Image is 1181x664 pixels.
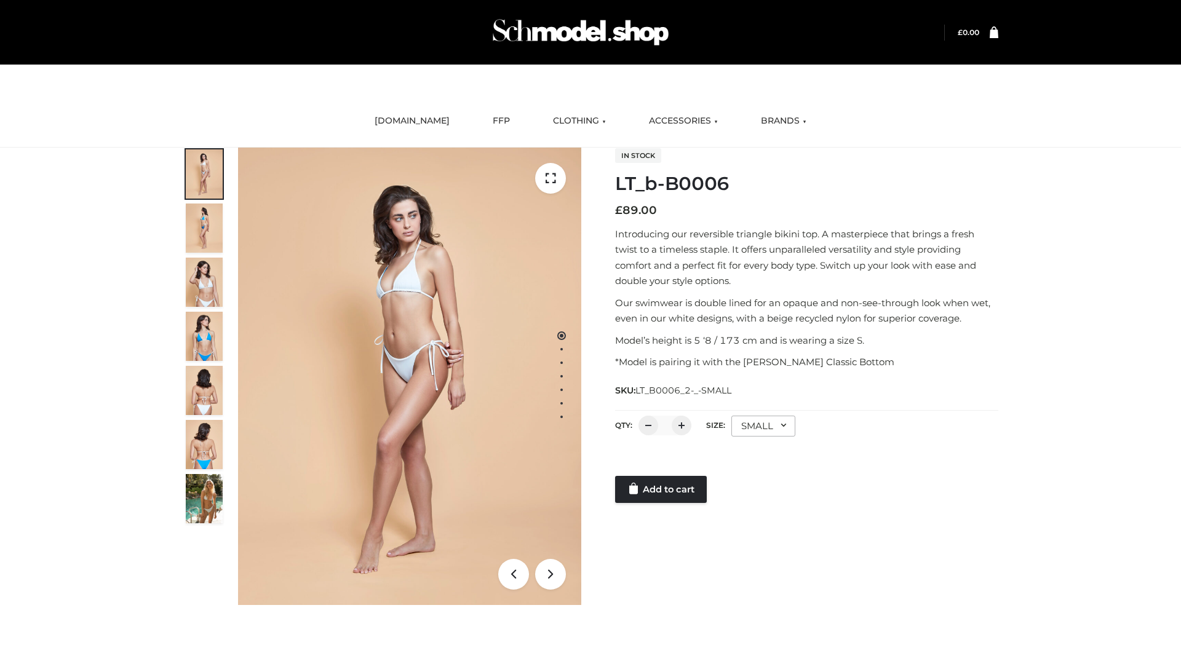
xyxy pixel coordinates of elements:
[615,173,998,195] h1: LT_b-B0006
[615,148,661,163] span: In stock
[186,258,223,307] img: ArielClassicBikiniTop_CloudNine_AzureSky_OW114ECO_3-scaled.jpg
[958,28,963,37] span: £
[186,474,223,523] img: Arieltop_CloudNine_AzureSky2.jpg
[706,421,725,430] label: Size:
[615,354,998,370] p: *Model is pairing it with the [PERSON_NAME] Classic Bottom
[365,108,459,135] a: [DOMAIN_NAME]
[615,204,657,217] bdi: 89.00
[958,28,979,37] a: £0.00
[186,420,223,469] img: ArielClassicBikiniTop_CloudNine_AzureSky_OW114ECO_8-scaled.jpg
[483,108,519,135] a: FFP
[640,108,727,135] a: ACCESSORIES
[615,476,707,503] a: Add to cart
[615,333,998,349] p: Model’s height is 5 ‘8 / 173 cm and is wearing a size S.
[544,108,615,135] a: CLOTHING
[186,204,223,253] img: ArielClassicBikiniTop_CloudNine_AzureSky_OW114ECO_2-scaled.jpg
[186,366,223,415] img: ArielClassicBikiniTop_CloudNine_AzureSky_OW114ECO_7-scaled.jpg
[186,149,223,199] img: ArielClassicBikiniTop_CloudNine_AzureSky_OW114ECO_1-scaled.jpg
[615,204,622,217] span: £
[615,295,998,326] p: Our swimwear is double lined for an opaque and non-see-through look when wet, even in our white d...
[752,108,816,135] a: BRANDS
[488,8,673,57] img: Schmodel Admin 964
[615,226,998,289] p: Introducing our reversible triangle bikini top. A masterpiece that brings a fresh twist to a time...
[958,28,979,37] bdi: 0.00
[238,148,581,605] img: ArielClassicBikiniTop_CloudNine_AzureSky_OW114ECO_1
[731,416,795,437] div: SMALL
[615,383,733,398] span: SKU:
[635,385,731,396] span: LT_B0006_2-_-SMALL
[186,312,223,361] img: ArielClassicBikiniTop_CloudNine_AzureSky_OW114ECO_4-scaled.jpg
[615,421,632,430] label: QTY:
